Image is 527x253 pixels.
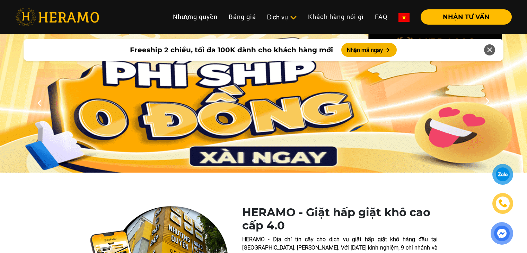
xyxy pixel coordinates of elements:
[242,206,438,233] h1: HERAMO - Giặt hấp giặt khô cao cấp 4.0
[415,14,512,20] a: NHẬN TƯ VẤN
[493,194,512,213] a: phone-icon
[223,9,262,24] a: Bảng giá
[302,9,369,24] a: Khách hàng nói gì
[250,159,257,166] button: 1
[267,12,297,22] div: Dịch vụ
[398,13,410,22] img: vn-flag.png
[271,159,278,166] button: 3
[260,159,267,166] button: 2
[341,43,397,57] button: Nhận mã ngay
[421,9,512,25] button: NHẬN TƯ VẤN
[498,199,507,208] img: phone-icon
[130,45,333,55] span: Freeship 2 chiều, tối đa 100K dành cho khách hàng mới
[290,14,297,21] img: subToggleIcon
[369,9,393,24] a: FAQ
[15,8,99,26] img: heramo-logo.png
[167,9,223,24] a: Nhượng quyền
